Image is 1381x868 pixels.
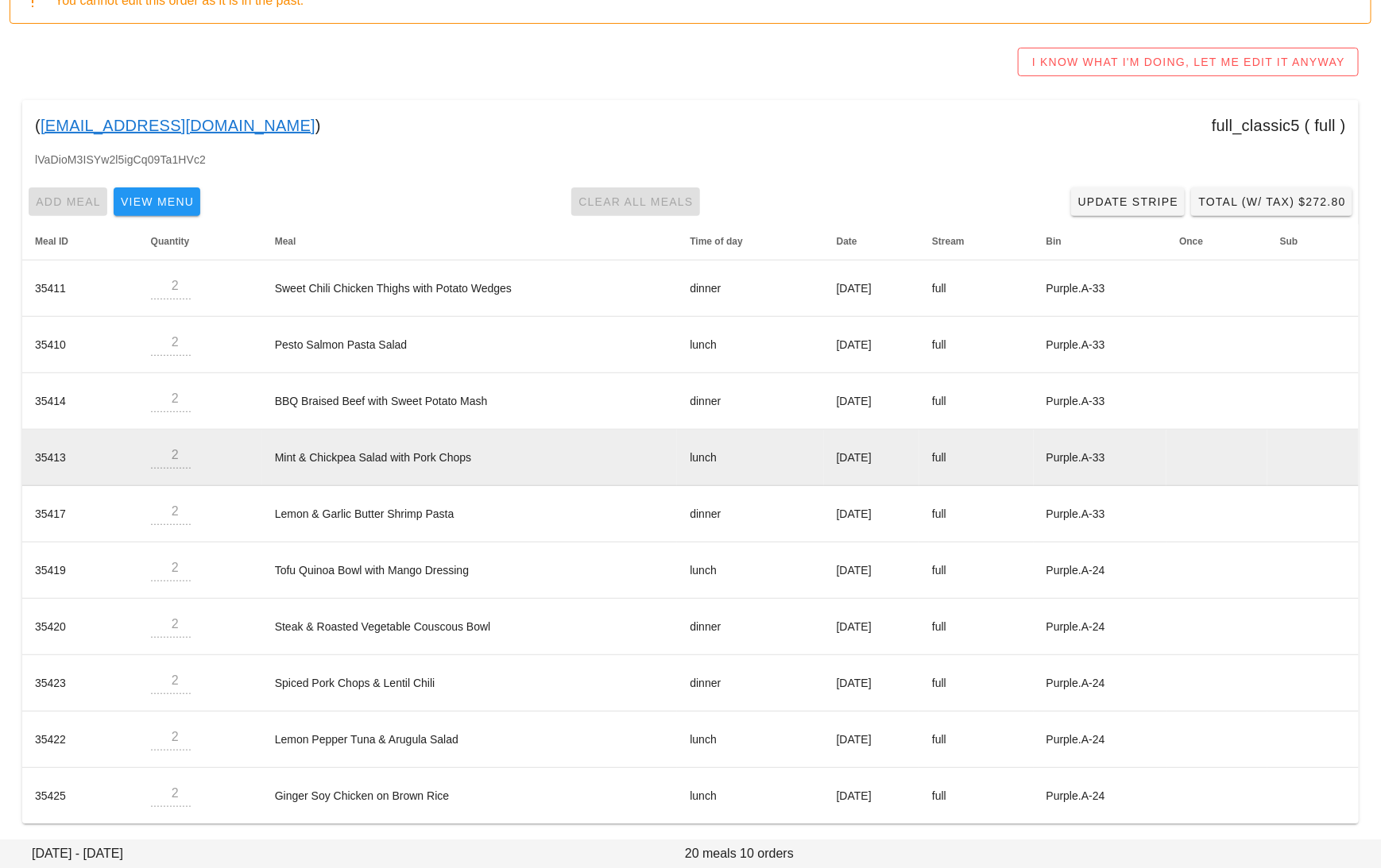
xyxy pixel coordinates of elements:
th: Once: Not sorted. Activate to sort ascending. [1166,222,1267,260]
td: Steak & Roasted Vegetable Couscous Bowl [262,599,678,655]
td: 35417 [22,486,138,542]
td: full [919,486,1034,542]
td: [DATE] [824,542,919,599]
td: dinner [677,373,823,430]
td: [DATE] [824,260,919,317]
a: [EMAIL_ADDRESS][DOMAIN_NAME] [41,113,315,138]
td: 35420 [22,599,138,655]
td: lunch [677,542,823,599]
td: [DATE] [824,655,919,712]
button: I KNOW WHAT I'M DOING, LET ME EDIT IT ANYWAY [1018,48,1359,76]
th: Stream: Not sorted. Activate to sort ascending. [919,222,1034,260]
td: 35411 [22,260,138,317]
td: lunch [677,712,823,768]
span: View Menu [120,195,194,208]
td: [DATE] [824,768,919,824]
td: Pesto Salmon Pasta Salad [262,317,678,373]
td: [DATE] [824,486,919,542]
td: Purple.A-33 [1034,486,1167,542]
span: Bin [1046,236,1062,247]
td: 35414 [22,373,138,430]
td: Purple.A-33 [1034,317,1167,373]
td: full [919,373,1034,430]
td: 35422 [22,712,138,768]
td: dinner [677,599,823,655]
td: full [919,599,1034,655]
span: Meal [275,236,296,247]
td: Purple.A-24 [1034,712,1167,768]
td: full [919,542,1034,599]
th: Time of day: Not sorted. Activate to sort ascending. [677,222,823,260]
span: Sub [1280,236,1298,247]
td: Lemon Pepper Tuna & Arugula Salad [262,712,678,768]
td: dinner [677,655,823,712]
td: 35423 [22,655,138,712]
td: BBQ Braised Beef with Sweet Potato Mash [262,373,678,430]
td: full [919,768,1034,824]
span: Quantity [151,236,190,247]
span: Once [1179,236,1203,247]
td: [DATE] [824,430,919,486]
td: lunch [677,430,823,486]
td: [DATE] [824,317,919,373]
td: Purple.A-24 [1034,655,1167,712]
td: Ginger Soy Chicken on Brown Rice [262,768,678,824]
td: full [919,712,1034,768]
div: lVaDioM3ISYw2l5igCq09Ta1HVc2 [22,151,1359,181]
td: Purple.A-33 [1034,430,1167,486]
td: Purple.A-33 [1034,260,1167,317]
span: Meal ID [35,236,68,247]
td: Purple.A-24 [1034,542,1167,599]
a: Update Stripe [1071,187,1186,216]
td: dinner [677,486,823,542]
td: Sweet Chili Chicken Thighs with Potato Wedges [262,260,678,317]
td: [DATE] [824,373,919,430]
span: Stream [932,236,965,247]
td: full [919,317,1034,373]
td: lunch [677,768,823,824]
span: Total (w/ Tax) $272.80 [1197,195,1346,208]
td: full [919,655,1034,712]
th: Quantity: Not sorted. Activate to sort ascending. [138,222,262,260]
td: [DATE] [824,712,919,768]
span: I KNOW WHAT I'M DOING, LET ME EDIT IT ANYWAY [1031,56,1345,68]
td: 35413 [22,430,138,486]
td: Tofu Quinoa Bowl with Mango Dressing [262,542,678,599]
td: Purple.A-24 [1034,768,1167,824]
span: Date [837,236,857,247]
th: Date: Not sorted. Activate to sort ascending. [824,222,919,260]
td: full [919,430,1034,486]
td: 35419 [22,542,138,599]
div: ( ) full_classic5 ( full ) [22,100,1359,151]
td: [DATE] [824,599,919,655]
td: Spiced Pork Chops & Lentil Chili [262,655,678,712]
th: Meal: Not sorted. Activate to sort ascending. [262,222,678,260]
span: Update Stripe [1077,195,1179,208]
th: Sub: Not sorted. Activate to sort ascending. [1267,222,1359,260]
button: View Menu [114,187,200,216]
td: 35410 [22,317,138,373]
button: Total (w/ Tax) $272.80 [1191,187,1352,216]
th: Bin: Not sorted. Activate to sort ascending. [1034,222,1167,260]
td: Purple.A-33 [1034,373,1167,430]
td: dinner [677,260,823,317]
th: Meal ID: Not sorted. Activate to sort ascending. [22,222,138,260]
td: 35425 [22,768,138,824]
td: full [919,260,1034,317]
td: Lemon & Garlic Butter Shrimp Pasta [262,486,678,542]
td: Purple.A-24 [1034,599,1167,655]
td: Mint & Chickpea Salad with Pork Chops [262,430,678,486]
span: Time of day [690,236,742,247]
td: lunch [677,317,823,373]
